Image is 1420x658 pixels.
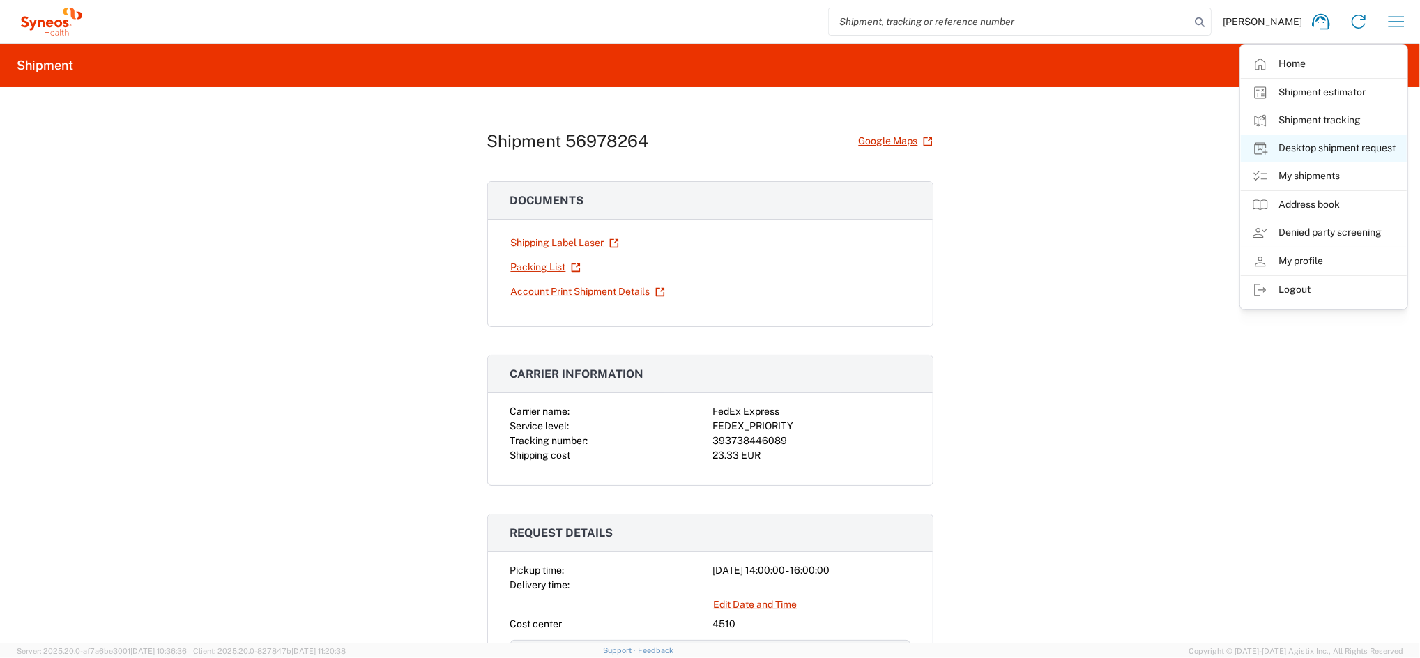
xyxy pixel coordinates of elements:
[510,526,613,540] span: Request details
[510,367,644,381] span: Carrier information
[193,647,346,655] span: Client: 2025.20.0-827847b
[713,563,910,578] div: [DATE] 14:00:00 - 16:00:00
[713,404,910,419] div: FedEx Express
[510,406,570,417] span: Carrier name:
[1241,191,1407,219] a: Address book
[829,8,1190,35] input: Shipment, tracking or reference number
[713,448,910,463] div: 23.33 EUR
[713,578,910,592] div: -
[291,647,346,655] span: [DATE] 11:20:38
[1241,276,1407,304] a: Logout
[510,420,570,431] span: Service level:
[17,647,187,655] span: Server: 2025.20.0-af7a6be3001
[1241,219,1407,247] a: Denied party screening
[1223,15,1302,28] span: [PERSON_NAME]
[1241,50,1407,78] a: Home
[1189,645,1403,657] span: Copyright © [DATE]-[DATE] Agistix Inc., All Rights Reserved
[510,255,581,280] a: Packing List
[1241,79,1407,107] a: Shipment estimator
[1241,247,1407,275] a: My profile
[510,231,620,255] a: Shipping Label Laser
[510,280,666,304] a: Account Print Shipment Details
[17,57,73,74] h2: Shipment
[713,617,910,632] div: 4510
[487,131,649,151] h1: Shipment 56978264
[510,579,570,590] span: Delivery time:
[713,419,910,434] div: FEDEX_PRIORITY
[510,450,571,461] span: Shipping cost
[510,618,563,629] span: Cost center
[1241,107,1407,135] a: Shipment tracking
[130,647,187,655] span: [DATE] 10:36:36
[510,565,565,576] span: Pickup time:
[603,646,638,655] a: Support
[858,129,933,153] a: Google Maps
[510,435,588,446] span: Tracking number:
[510,194,584,207] span: Documents
[638,646,673,655] a: Feedback
[713,592,798,617] a: Edit Date and Time
[1241,162,1407,190] a: My shipments
[1241,135,1407,162] a: Desktop shipment request
[713,434,910,448] div: 393738446089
